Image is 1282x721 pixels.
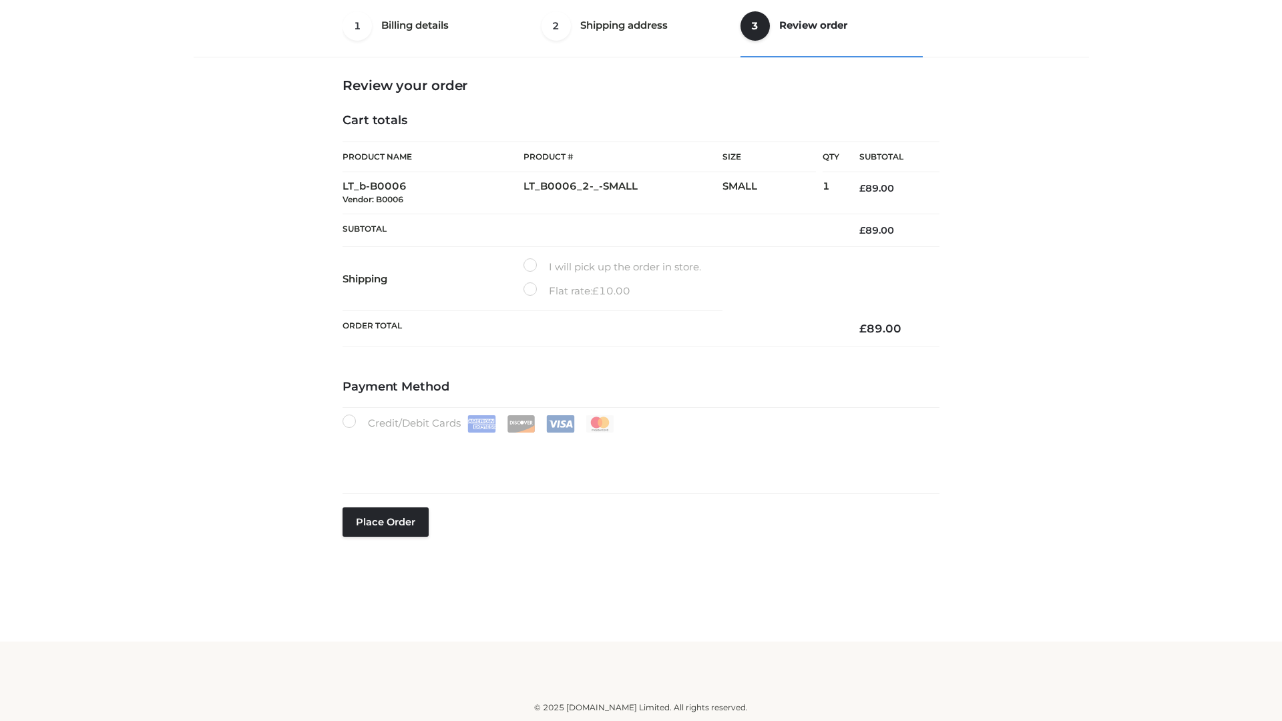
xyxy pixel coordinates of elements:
th: Size [722,142,816,172]
th: Subtotal [343,214,839,246]
label: Credit/Debit Cards [343,415,616,433]
h4: Payment Method [343,380,939,395]
th: Product # [523,142,722,172]
td: 1 [823,172,839,214]
span: £ [859,322,867,335]
bdi: 89.00 [859,322,901,335]
th: Order Total [343,311,839,346]
th: Qty [823,142,839,172]
bdi: 89.00 [859,182,894,194]
small: Vendor: B0006 [343,194,403,204]
button: Place order [343,507,429,537]
th: Shipping [343,247,523,311]
img: Mastercard [586,415,614,433]
span: £ [859,224,865,236]
bdi: 89.00 [859,224,894,236]
label: I will pick up the order in store. [523,258,701,276]
bdi: 10.00 [592,284,630,297]
span: £ [592,284,599,297]
img: Amex [467,415,496,433]
img: Visa [546,415,575,433]
iframe: Secure payment input frame [340,430,937,479]
td: SMALL [722,172,823,214]
h4: Cart totals [343,113,939,128]
td: LT_b-B0006 [343,172,523,214]
td: LT_B0006_2-_-SMALL [523,172,722,214]
span: £ [859,182,865,194]
h3: Review your order [343,77,939,93]
th: Product Name [343,142,523,172]
th: Subtotal [839,142,939,172]
div: © 2025 [DOMAIN_NAME] Limited. All rights reserved. [198,701,1084,714]
label: Flat rate: [523,282,630,300]
img: Discover [507,415,536,433]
